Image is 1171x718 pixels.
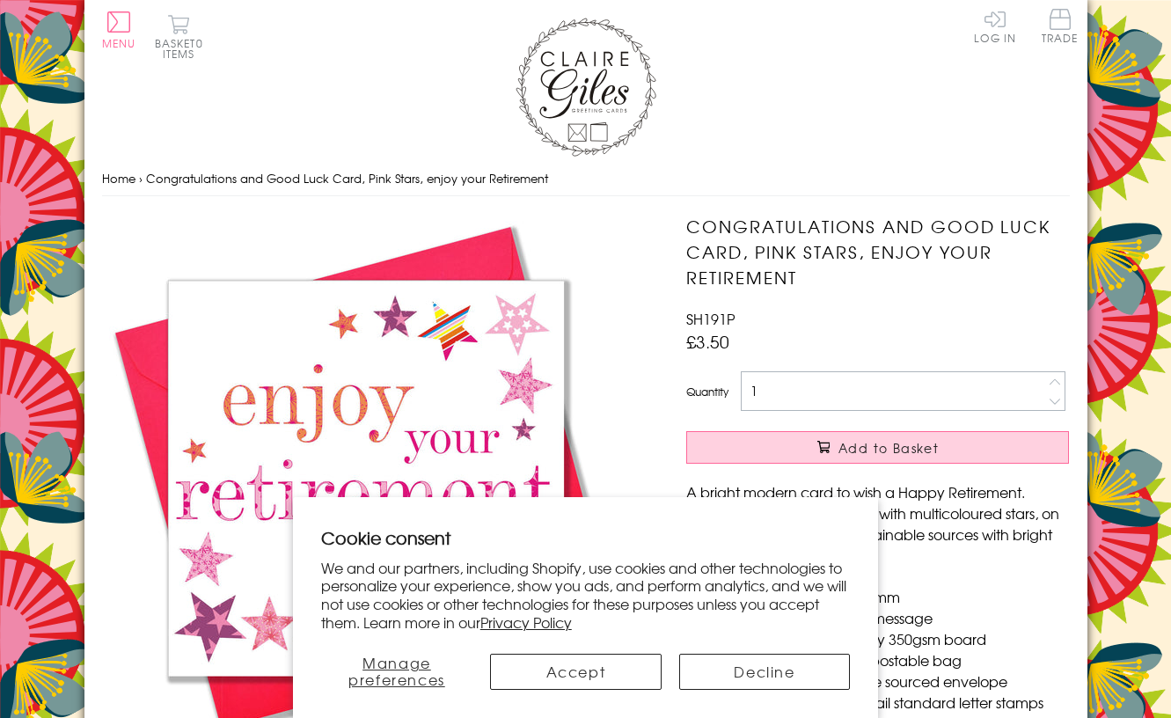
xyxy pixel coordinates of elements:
[686,329,729,354] span: £3.50
[321,654,472,690] button: Manage preferences
[686,384,728,399] label: Quantity
[686,308,735,329] span: SH191P
[146,170,548,187] span: Congratulations and Good Luck Card, Pink Stars, enjoy your Retirement
[102,161,1070,197] nav: breadcrumbs
[838,439,939,457] span: Add to Basket
[704,607,1069,628] li: Blank inside for your own message
[102,11,136,48] button: Menu
[516,18,656,157] img: Claire Giles Greetings Cards
[490,654,662,690] button: Accept
[102,35,136,51] span: Menu
[686,214,1069,289] h1: Congratulations and Good Luck Card, Pink Stars, enjoy your Retirement
[704,649,1069,670] li: Comes wrapped in Compostable bag
[704,628,1069,649] li: Printed in the U.K on quality 350gsm board
[321,525,851,550] h2: Cookie consent
[321,559,851,632] p: We and our partners, including Shopify, use cookies and other technologies to personalize your ex...
[102,170,135,187] a: Home
[679,654,851,690] button: Decline
[704,670,1069,692] li: With matching sustainable sourced envelope
[480,612,572,633] a: Privacy Policy
[974,9,1016,43] a: Log In
[704,586,1069,607] li: Dimensions: 150mm x 150mm
[1042,9,1079,47] a: Trade
[155,14,203,59] button: Basket0 items
[704,692,1069,713] li: Can be sent with Royal Mail standard letter stamps
[1042,9,1079,43] span: Trade
[139,170,143,187] span: ›
[348,652,445,690] span: Manage preferences
[686,481,1069,566] p: A bright modern card to wish a Happy Retirement. Printed in pinks and oranges with multicoloured ...
[686,431,1069,464] button: Add to Basket
[163,35,203,62] span: 0 items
